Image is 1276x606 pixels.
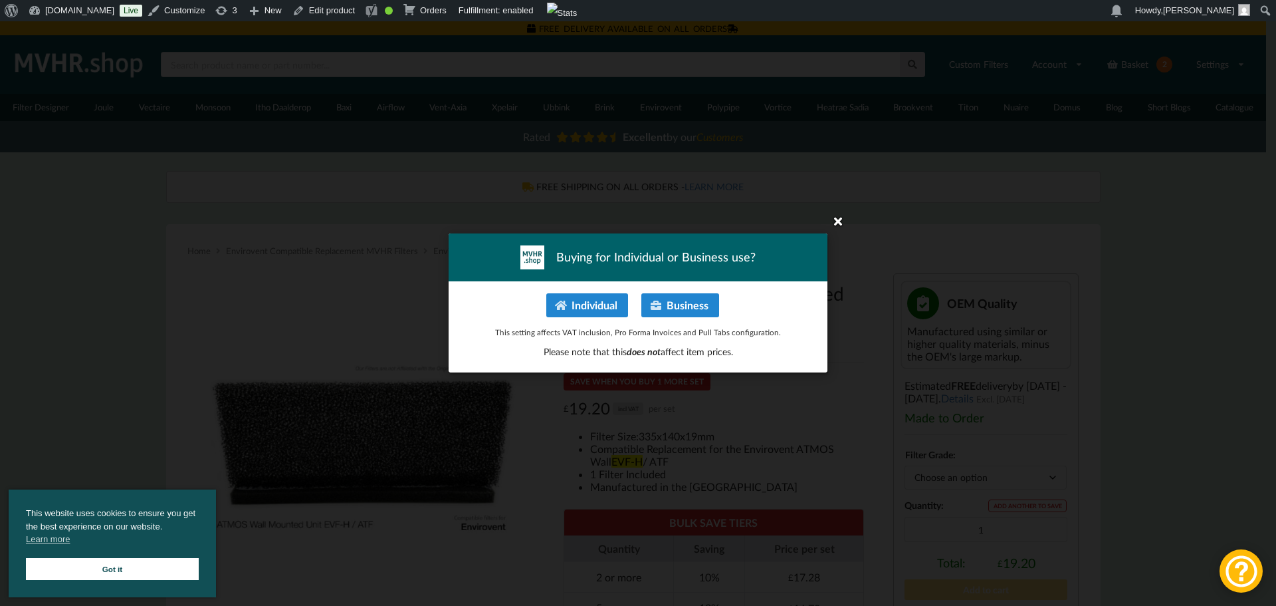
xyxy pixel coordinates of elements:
p: This setting affects VAT inclusion, Pro Forma Invoices and Pull Tabs configuration. [463,327,813,338]
a: Got it cookie [26,558,199,580]
p: Please note that this affect item prices. [463,345,813,359]
img: mvhr-inverted.png [520,245,544,269]
div: Good [385,7,393,15]
a: cookies - Learn more [26,533,70,546]
button: Business [641,293,719,317]
span: This website uses cookies to ensure you get the best experience on our website. [26,507,199,549]
div: cookieconsent [9,490,216,597]
span: [PERSON_NAME] [1163,5,1234,15]
span: Fulfillment: enabled [459,5,534,15]
span: Buying for Individual or Business use? [556,249,756,265]
span: does not [627,346,661,357]
button: Individual [546,293,628,317]
a: Live [120,5,142,17]
img: Views over 48 hours. Click for more Jetpack Stats. [547,3,578,24]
